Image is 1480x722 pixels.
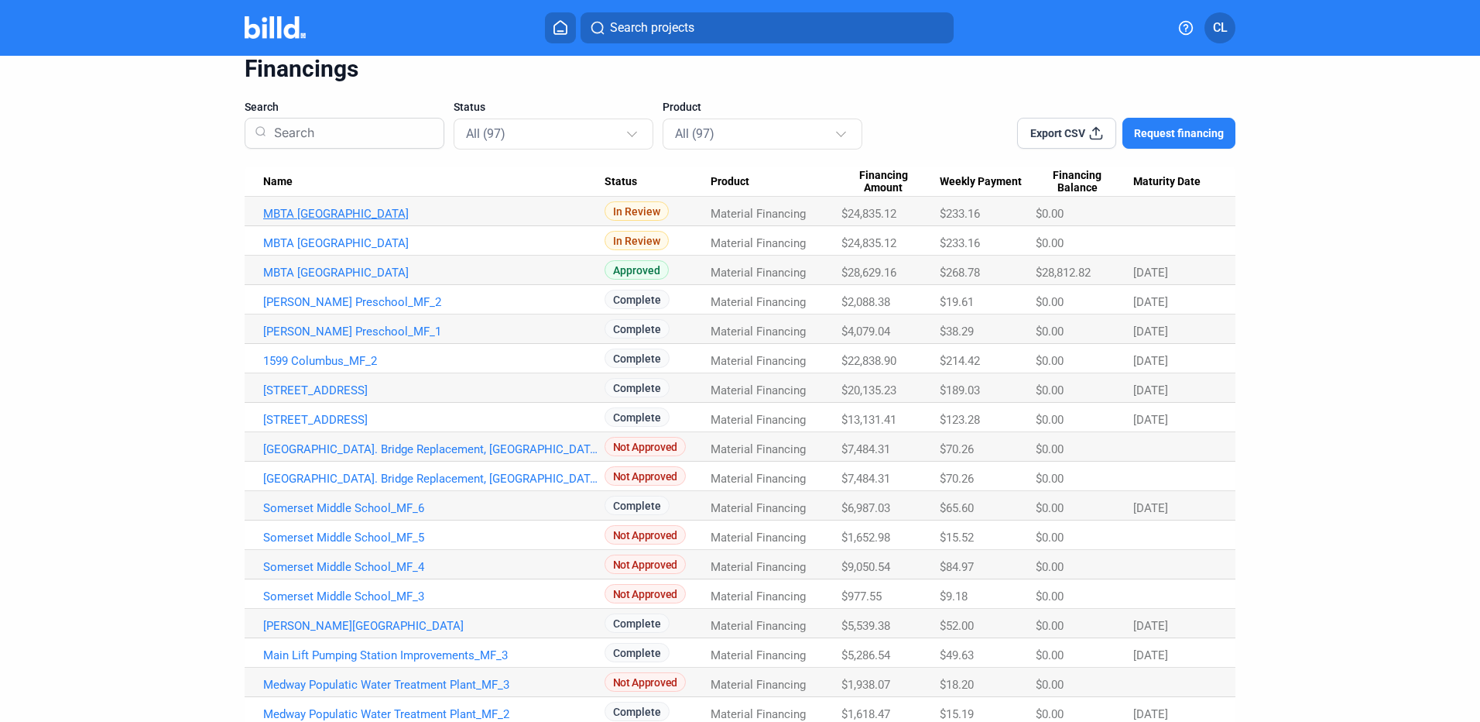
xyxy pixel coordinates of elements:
[841,560,890,574] span: $9,050.54
[605,496,670,515] span: Complete
[1017,118,1116,149] button: Export CSV
[1133,413,1168,427] span: [DATE]
[711,413,806,427] span: Material Financing
[1036,169,1133,195] div: Financing Balance
[711,648,806,662] span: Material Financing
[711,383,806,397] span: Material Financing
[940,383,980,397] span: $189.03
[940,707,974,721] span: $15.19
[605,584,686,603] span: Not Approved
[1134,125,1224,141] span: Request financing
[841,169,925,195] span: Financing Amount
[940,175,1022,189] span: Weekly Payment
[605,349,670,368] span: Complete
[1036,619,1064,633] span: $0.00
[940,590,968,603] span: $9.18
[1133,295,1168,309] span: [DATE]
[1133,175,1201,189] span: Maturity Date
[841,207,896,221] span: $24,835.12
[841,169,939,195] div: Financing Amount
[1036,648,1064,662] span: $0.00
[1036,707,1064,721] span: $0.00
[711,501,806,515] span: Material Financing
[1036,383,1064,397] span: $0.00
[675,126,714,141] mat-select-trigger: All (97)
[841,295,890,309] span: $2,088.38
[940,648,974,662] span: $49.63
[1133,266,1168,280] span: [DATE]
[940,560,974,574] span: $84.97
[940,207,980,221] span: $233.16
[1036,442,1064,456] span: $0.00
[1133,648,1168,662] span: [DATE]
[1036,472,1064,486] span: $0.00
[841,354,896,368] span: $22,838.90
[841,648,890,662] span: $5,286.54
[263,501,605,515] a: Somerset Middle School_MF_6
[605,437,686,456] span: Not Approved
[841,442,890,456] span: $7,484.31
[940,325,974,339] span: $38.29
[1133,325,1168,339] span: [DATE]
[263,619,605,633] a: [PERSON_NAME][GEOGRAPHIC_DATA]
[841,678,890,692] span: $1,938.07
[1036,266,1091,280] span: $28,812.82
[711,207,806,221] span: Material Financing
[940,295,974,309] span: $19.61
[245,54,1235,84] div: Financings
[1036,531,1064,545] span: $0.00
[711,442,806,456] span: Material Financing
[940,678,974,692] span: $18.20
[263,442,605,456] a: [GEOGRAPHIC_DATA]. Bridge Replacement, [GEOGRAPHIC_DATA], [GEOGRAPHIC_DATA]
[940,442,974,456] span: $70.26
[940,266,980,280] span: $268.78
[1213,19,1228,37] span: CL
[605,407,670,427] span: Complete
[454,99,485,115] span: Status
[711,707,806,721] span: Material Financing
[1036,295,1064,309] span: $0.00
[1133,175,1217,189] div: Maturity Date
[581,12,954,43] button: Search projects
[841,619,890,633] span: $5,539.38
[711,354,806,368] span: Material Financing
[663,99,701,115] span: Product
[263,383,605,397] a: [STREET_ADDRESS]
[605,201,669,221] span: In Review
[1133,619,1168,633] span: [DATE]
[711,295,806,309] span: Material Financing
[711,266,806,280] span: Material Financing
[1133,354,1168,368] span: [DATE]
[263,531,605,545] a: Somerset Middle School_MF_5
[605,643,670,662] span: Complete
[263,590,605,603] a: Somerset Middle School_MF_3
[1036,678,1064,692] span: $0.00
[263,295,605,309] a: [PERSON_NAME] Preschool_MF_2
[1036,413,1064,427] span: $0.00
[940,236,980,250] span: $233.16
[263,207,605,221] a: MBTA [GEOGRAPHIC_DATA]
[1133,501,1168,515] span: [DATE]
[1036,325,1064,339] span: $0.00
[711,590,806,603] span: Material Financing
[711,472,806,486] span: Material Financing
[263,266,605,280] a: MBTA [GEOGRAPHIC_DATA]
[605,378,670,397] span: Complete
[711,175,749,189] span: Product
[940,413,980,427] span: $123.28
[1133,383,1168,397] span: [DATE]
[940,619,974,633] span: $52.00
[263,560,605,574] a: Somerset Middle School_MF_4
[263,236,605,250] a: MBTA [GEOGRAPHIC_DATA]
[1133,707,1168,721] span: [DATE]
[610,19,694,37] span: Search projects
[263,175,605,189] div: Name
[841,531,890,545] span: $1,652.98
[605,525,686,545] span: Not Approved
[940,175,1036,189] div: Weekly Payment
[841,383,896,397] span: $20,135.23
[1036,207,1064,221] span: $0.00
[605,175,711,189] div: Status
[711,236,806,250] span: Material Financing
[263,413,605,427] a: [STREET_ADDRESS]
